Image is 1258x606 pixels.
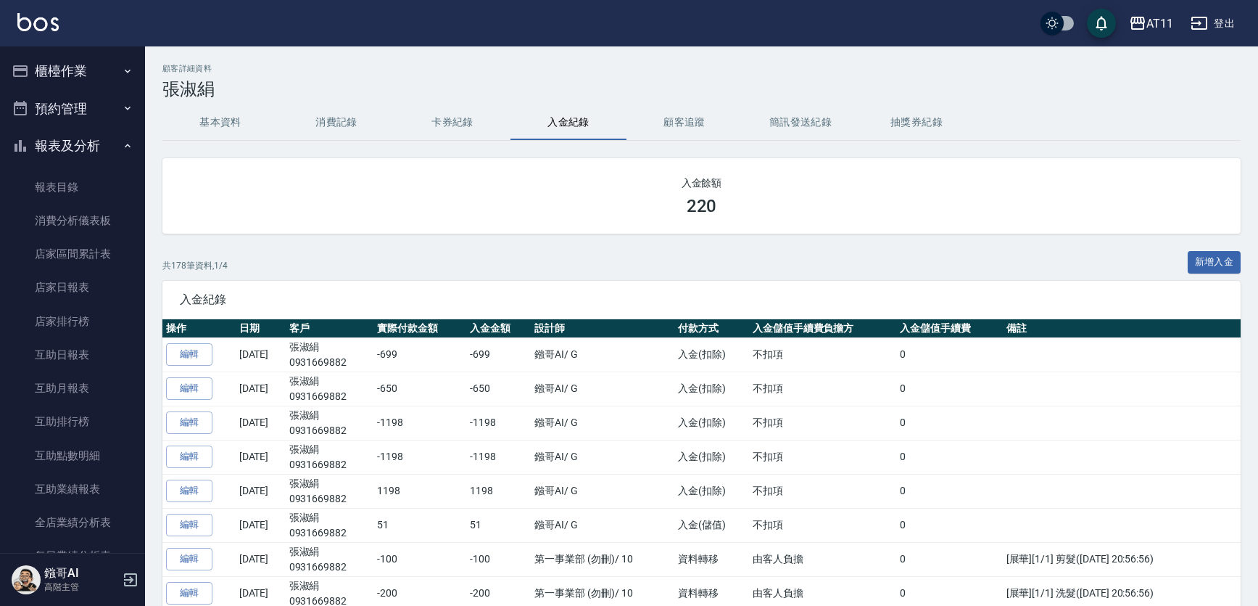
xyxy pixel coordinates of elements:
td: [展華][1/1] 剪髮([DATE] 20:56:56) [1003,542,1241,576]
img: Person [12,565,41,594]
td: 入金(扣除) [674,406,749,440]
td: 入金(扣除) [674,474,749,508]
td: 不扣項 [749,372,896,406]
button: 卡券紀錄 [394,105,510,140]
td: 入金(扣除) [674,337,749,372]
td: 鏹哥AI / G [531,406,674,440]
p: 0931669882 [289,423,371,438]
a: 店家排行榜 [6,305,139,338]
th: 實際付款金額 [373,319,465,338]
a: 編輯 [166,446,212,468]
img: Logo [17,13,59,31]
td: 張淑絹 [286,474,374,508]
a: 互助點數明細 [6,439,139,472]
td: 資料轉移 [674,542,749,576]
td: [DATE] [236,508,286,542]
td: 不扣項 [749,440,896,474]
a: 每日業績分析表 [6,539,139,573]
td: 0 [896,474,1002,508]
td: 入金(扣除) [674,440,749,474]
td: [DATE] [236,474,286,508]
td: 鏹哥AI / G [531,440,674,474]
p: 0931669882 [289,355,371,370]
h5: 鏹哥AI [44,566,118,581]
button: 報表及分析 [6,127,139,165]
td: -650 [373,372,465,406]
button: 預約管理 [6,90,139,128]
td: 鏹哥AI / G [531,474,674,508]
p: 0931669882 [289,525,371,541]
a: 互助日報表 [6,338,139,372]
h2: 顧客詳細資料 [162,64,1241,73]
a: 互助排行榜 [6,405,139,438]
p: 0931669882 [289,389,371,404]
td: 張淑絹 [286,406,374,440]
td: 入金(扣除) [674,372,749,406]
button: save [1087,9,1116,38]
td: 1198 [466,474,531,508]
a: 編輯 [166,548,212,570]
a: 互助月報表 [6,372,139,405]
td: 張淑絹 [286,508,374,542]
td: 張淑絹 [286,542,374,576]
a: 互助業績報表 [6,472,139,506]
td: 1198 [373,474,465,508]
td: 0 [896,508,1002,542]
th: 日期 [236,319,286,338]
button: AT11 [1123,9,1179,38]
td: [DATE] [236,440,286,474]
td: 不扣項 [749,508,896,542]
td: 張淑絹 [286,372,374,406]
button: 簡訊發送紀錄 [742,105,858,140]
td: -650 [466,372,531,406]
td: -1198 [466,440,531,474]
td: -1198 [373,440,465,474]
a: 消費分析儀表板 [6,204,139,237]
a: 全店業績分析表 [6,506,139,539]
p: 0931669882 [289,491,371,507]
td: 張淑絹 [286,337,374,372]
a: 編輯 [166,514,212,536]
button: 登出 [1185,10,1241,37]
td: -699 [466,337,531,372]
a: 編輯 [166,480,212,502]
td: [DATE] [236,372,286,406]
td: 0 [896,542,1002,576]
th: 入金儲值手續費 [896,319,1002,338]
td: 鏹哥AI / G [531,372,674,406]
th: 設計師 [531,319,674,338]
h3: 張淑絹 [162,79,1241,99]
th: 付款方式 [674,319,749,338]
button: 櫃檯作業 [6,52,139,90]
button: 消費記錄 [278,105,394,140]
h2: 入金餘額 [180,176,1223,190]
td: 由客人負擔 [749,542,896,576]
th: 入金金額 [466,319,531,338]
td: [DATE] [236,406,286,440]
a: 編輯 [166,411,212,434]
th: 備註 [1003,319,1241,338]
p: 高階主管 [44,581,118,594]
h3: 220 [687,196,717,216]
p: 0931669882 [289,560,371,575]
button: 顧客追蹤 [626,105,742,140]
button: 抽獎券紀錄 [858,105,974,140]
a: 編輯 [166,582,212,605]
td: 51 [373,508,465,542]
p: 0931669882 [289,457,371,472]
td: 第一事業部 (勿刪) / 10 [531,542,674,576]
td: -100 [373,542,465,576]
a: 報表目錄 [6,171,139,204]
span: 入金紀錄 [180,292,1223,307]
td: 不扣項 [749,474,896,508]
p: 共 178 筆資料, 1 / 4 [162,259,228,272]
td: 51 [466,508,531,542]
a: 店家區間累計表 [6,237,139,271]
div: AT11 [1146,15,1173,33]
td: 0 [896,337,1002,372]
td: 張淑絹 [286,440,374,474]
button: 入金紀錄 [510,105,626,140]
button: 基本資料 [162,105,278,140]
td: -1198 [373,406,465,440]
td: 0 [896,440,1002,474]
